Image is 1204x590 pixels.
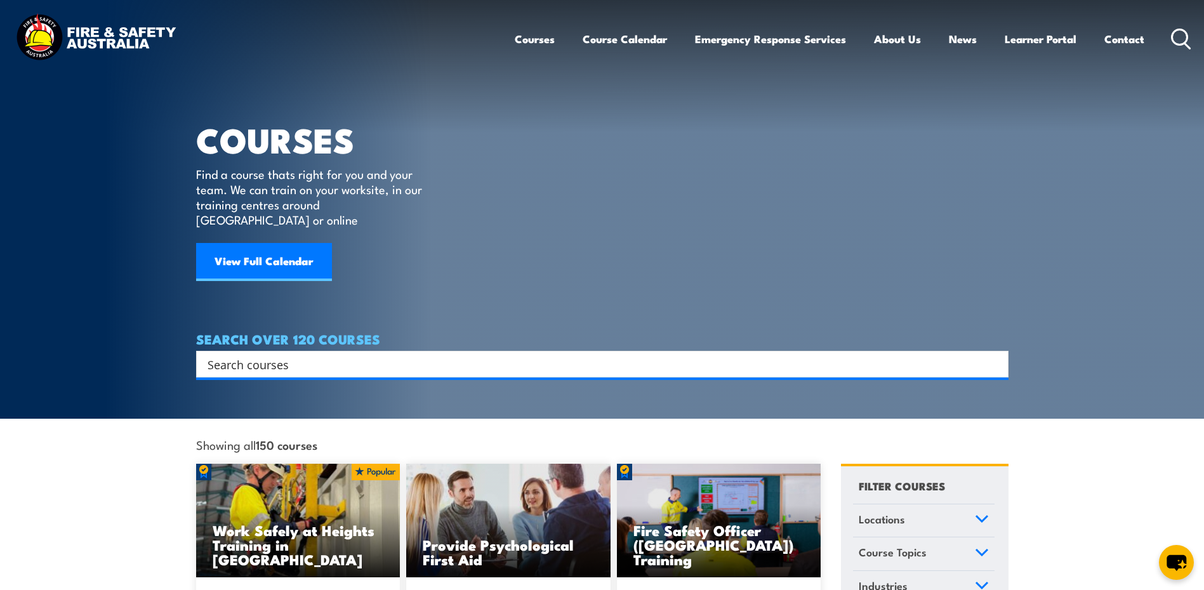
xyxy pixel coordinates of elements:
[406,464,611,578] img: Mental Health First Aid Training Course from Fire & Safety Australia
[196,124,440,154] h1: COURSES
[617,464,821,578] a: Fire Safety Officer ([GEOGRAPHIC_DATA]) Training
[196,464,400,578] img: Work Safely at Heights Training (1)
[196,332,1009,346] h4: SEARCH OVER 120 COURSES
[633,523,805,567] h3: Fire Safety Officer ([GEOGRAPHIC_DATA]) Training
[256,436,317,453] strong: 150 courses
[213,523,384,567] h3: Work Safely at Heights Training in [GEOGRAPHIC_DATA]
[853,504,995,537] a: Locations
[196,243,332,281] a: View Full Calendar
[859,511,905,528] span: Locations
[406,464,611,578] a: Provide Psychological First Aid
[1005,22,1076,56] a: Learner Portal
[617,464,821,578] img: Fire Safety Advisor
[874,22,921,56] a: About Us
[583,22,667,56] a: Course Calendar
[208,355,981,374] input: Search input
[210,355,983,373] form: Search form
[986,355,1004,373] button: Search magnifier button
[423,537,594,567] h3: Provide Psychological First Aid
[1104,22,1144,56] a: Contact
[196,166,428,227] p: Find a course thats right for you and your team. We can train on your worksite, in our training c...
[949,22,977,56] a: News
[196,464,400,578] a: Work Safely at Heights Training in [GEOGRAPHIC_DATA]
[859,544,927,561] span: Course Topics
[859,477,945,494] h4: FILTER COURSES
[695,22,846,56] a: Emergency Response Services
[1159,545,1194,580] button: chat-button
[853,537,995,570] a: Course Topics
[196,438,317,451] span: Showing all
[515,22,555,56] a: Courses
